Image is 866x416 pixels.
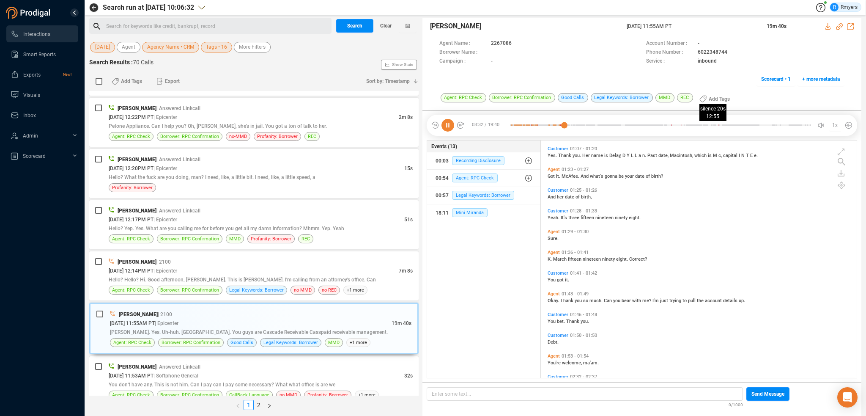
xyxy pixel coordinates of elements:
span: CallBack Language [229,391,269,399]
span: Search run at [DATE] 10:06:32 [103,3,194,13]
span: is [708,153,713,158]
span: [PERSON_NAME]. Yes. Uh-huh. [GEOGRAPHIC_DATA]. You guys are Cascade Receivable Casspaid receivabl... [110,329,388,335]
span: is [604,153,609,158]
button: 00:57Legal Keywords: Borrower [427,187,540,204]
span: D [622,153,627,158]
span: Add Tags [709,92,730,106]
span: | Softphone General [153,373,198,379]
span: Borrower: RPC Confirmation [160,132,219,141]
span: eight. [629,215,641,220]
span: Borrower: RPC Confirmation [160,235,219,243]
span: M [713,153,718,158]
button: left [233,400,244,410]
li: Visuals [6,86,78,103]
div: Rmyers [830,3,858,11]
div: 12:55 [699,104,726,121]
span: no-MMD [280,391,297,399]
span: got [557,277,565,283]
button: Add Tags [694,92,735,106]
span: 01:07 - 01:20 [568,146,599,152]
span: 01:50 - 01:50 [568,333,599,338]
div: [PERSON_NAME]| Answered Linkcall[DATE] 11:53AM PT| Softphone General32sYou don't have any. This i... [89,356,419,405]
li: Previous Page [233,400,244,410]
span: bear [622,298,632,303]
span: 02:32 - 02:37 [568,374,599,380]
span: the [697,298,705,303]
span: You [548,319,557,324]
a: Visuals [11,86,71,103]
span: Mini Miranda [452,208,488,217]
span: fifteen [581,215,595,220]
span: 1x [832,118,838,132]
button: Send Message [746,387,789,401]
a: 2 [254,400,263,410]
span: Yes. [548,153,558,158]
button: 18:11Mini Miranda [427,204,540,221]
span: | Answered Linkcall [156,105,200,111]
span: 19m 40s [392,320,411,326]
div: [PERSON_NAME]| 2100[DATE] 12:14PM PT| Epicenter7m 8sHello? Hello? Hi. Good afternoon, [PERSON_NAM... [89,251,419,300]
span: just [660,298,669,303]
span: Borrower: RPC Confirmation [160,391,219,399]
button: Tags • 16 [201,42,232,52]
span: up. [739,298,745,303]
span: Macintosh, [670,153,694,158]
span: pull [688,298,697,303]
span: n. [642,153,647,158]
span: birth, [581,194,592,200]
span: 70 Calls [133,59,153,66]
span: of [576,194,581,200]
span: Thank [560,298,575,303]
img: prodigal-logo [6,7,52,19]
span: Scorecard [23,153,46,159]
span: it. [556,174,562,179]
span: Debt. [548,339,559,345]
span: Delay, [609,153,622,158]
span: [PERSON_NAME] [118,364,156,370]
span: much. [589,298,604,303]
button: Export [151,74,185,88]
span: Smart Reports [23,52,56,58]
span: | 2100 [158,311,172,317]
span: a [639,153,642,158]
span: Good Calls [558,93,588,102]
span: Correct? [629,256,647,262]
span: [PERSON_NAME] [118,157,156,163]
span: Sure. [548,236,559,241]
span: it. [565,277,569,283]
span: - [491,57,493,66]
span: you. [573,153,582,158]
span: [DATE] [95,42,110,52]
span: You don't have any. This is not him. Can I pay can I pay some necessary? What what office is are we [109,382,335,388]
span: you [575,298,583,303]
span: Clear [380,19,392,33]
span: Agent Name : [439,39,487,48]
span: And [548,194,557,200]
span: you [613,298,622,303]
span: Past [647,153,658,158]
span: 01:36 - 01:41 [560,250,590,255]
span: Agent: RPC Check [441,93,486,102]
span: + more metadata [802,72,840,86]
span: REC [677,93,693,102]
div: 18:11 [436,206,449,220]
span: 0/1000 [729,401,743,408]
span: | Epicenter [153,165,177,171]
span: | Epicenter [153,217,177,223]
span: 01:43 - 01:49 [560,291,590,297]
span: your [625,174,635,179]
button: More Filters [234,42,271,52]
span: +1 more [346,338,370,347]
span: left [236,403,241,408]
span: Borrower: RPC Confirmation [162,339,220,347]
span: Customer [548,312,568,317]
span: You [548,277,557,283]
span: Interactions [23,31,50,37]
span: Agent: RPC Check [452,174,498,182]
span: account [705,298,723,303]
span: [PERSON_NAME] [118,208,156,214]
span: Profanity: Borrower [251,235,291,243]
span: Show Stats [392,14,413,116]
span: Customer [548,270,568,276]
